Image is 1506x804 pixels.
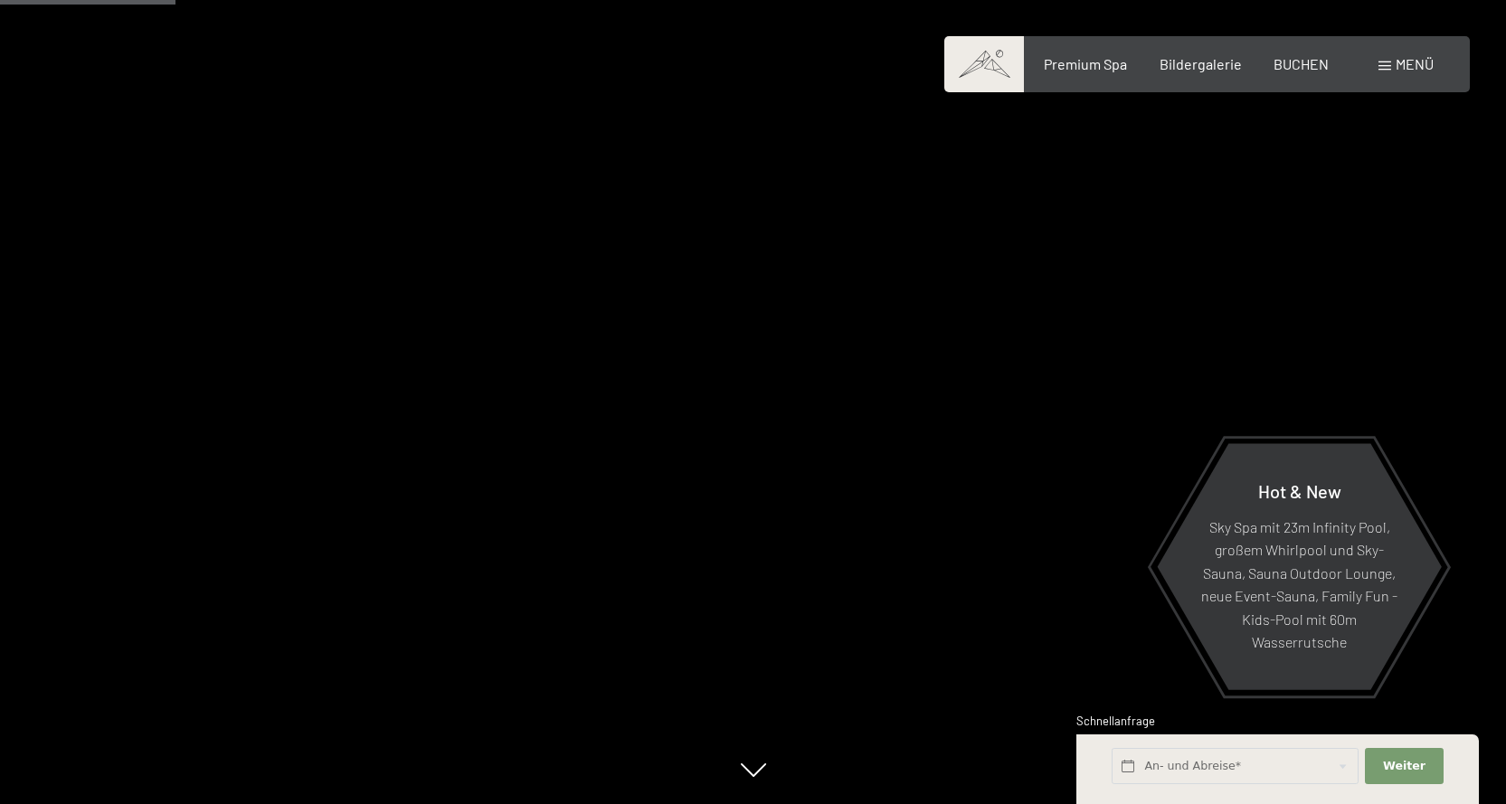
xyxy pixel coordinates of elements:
a: Bildergalerie [1160,55,1242,72]
a: Premium Spa [1044,55,1127,72]
span: Hot & New [1258,479,1341,501]
a: BUCHEN [1274,55,1329,72]
span: Menü [1396,55,1434,72]
span: Schnellanfrage [1076,714,1155,728]
p: Sky Spa mit 23m Infinity Pool, großem Whirlpool und Sky-Sauna, Sauna Outdoor Lounge, neue Event-S... [1201,515,1397,654]
a: Hot & New Sky Spa mit 23m Infinity Pool, großem Whirlpool und Sky-Sauna, Sauna Outdoor Lounge, ne... [1156,442,1443,691]
span: Weiter [1383,758,1425,774]
button: Weiter [1365,748,1443,785]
